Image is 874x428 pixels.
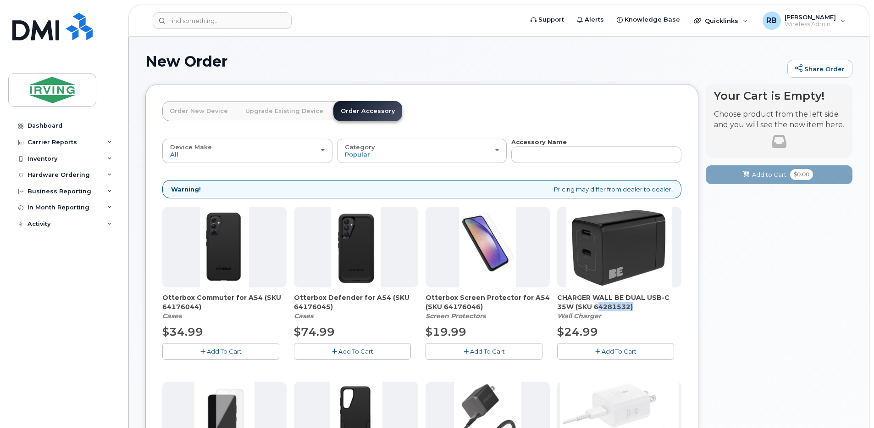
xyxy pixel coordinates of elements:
[566,207,672,287] img: CHARGER_WALL_BE_DUAL_USB-C_35W.png
[557,312,601,320] em: Wall Charger
[333,101,402,121] a: Order Accessory
[426,293,550,321] div: Otterbox Screen Protector for A54 (SKU 64176046)
[787,60,852,78] a: Share Order
[345,143,375,151] span: Category
[714,109,844,130] p: Choose product from the left side and you will see the new item here.
[162,101,235,121] a: Order New Device
[162,139,332,163] button: Device Make All
[338,348,373,355] span: Add To Cart
[170,143,212,151] span: Device Make
[511,138,567,146] strong: Accessory Name
[162,312,182,320] em: Cases
[459,207,516,287] img: vkj0Pdgs6lCpeFGCgyHSqGHdsSkV7w1UtQ.png
[294,312,313,320] em: Cases
[426,312,486,320] em: Screen Protectors
[294,293,418,311] span: Otterbox Defender for A54 (SKU 64176045)
[752,170,786,179] span: Add to Cart
[294,325,335,338] span: $74.99
[207,348,242,355] span: Add To Cart
[170,151,178,158] span: All
[345,151,370,158] span: Popular
[714,90,844,102] h4: Your Cart is Empty!
[602,348,636,355] span: Add To Cart
[294,293,418,321] div: Otterbox Defender for A54 (SKU 64176045)
[162,293,287,321] div: Otterbox Commuter for A54 (SKU 64176044)
[426,325,466,338] span: $19.99
[145,53,783,69] h1: New Order
[331,207,382,287] img: m0kDPa9pGFr2ipVU8lUttgvA-mzSNMkwQA__1_.png
[294,343,411,359] button: Add To Cart
[200,207,249,287] img: HUTNeC_2kmGlKmmLmFrCaum8X_p-RzZbmA.png
[162,293,287,311] span: Otterbox Commuter for A54 (SKU 64176044)
[162,343,279,359] button: Add To Cart
[557,343,674,359] button: Add To Cart
[706,165,852,184] button: Add to Cart $0.00
[557,293,681,311] span: CHARGER WALL BE DUAL USB-C 35W (SKU 64281532)
[171,185,201,194] strong: Warning!
[426,343,542,359] button: Add To Cart
[162,180,681,199] div: Pricing may differ from dealer to dealer!
[238,101,331,121] a: Upgrade Existing Device
[162,325,203,338] span: $34.99
[790,169,813,180] span: $0.00
[337,139,507,163] button: Category Popular
[557,293,681,321] div: CHARGER WALL BE DUAL USB-C 35W (SKU 64281532)
[557,325,598,338] span: $24.99
[426,293,550,311] span: Otterbox Screen Protector for A54 (SKU 64176046)
[470,348,505,355] span: Add To Cart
